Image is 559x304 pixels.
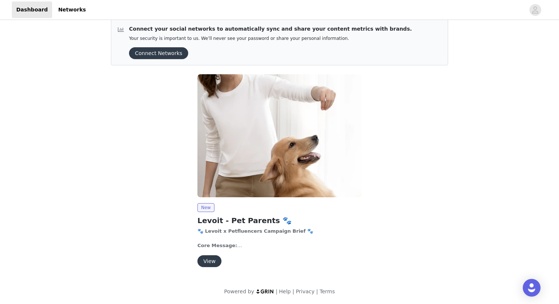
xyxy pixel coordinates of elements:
p: Connect your social networks to automatically sync and share your content metrics with brands. [129,25,412,33]
a: Terms [319,288,335,294]
span: Powered by [224,288,254,294]
p: Your security is important to us. We’ll never see your password or share your personal information. [129,36,412,41]
button: View [197,255,221,267]
a: Networks [54,1,90,18]
img: Levoit [197,74,362,197]
h2: Levoit - Pet Parents 🐾 [197,215,362,226]
a: View [197,259,221,264]
span: | [292,288,294,294]
strong: 🐾 Levoit x Petfluencers Campaign Brief 🐾 [197,228,313,234]
p: Fresh air for a cause 💙 Keep the pet romance going while creating a healthier home for everyone. [197,242,362,249]
a: Help [279,288,291,294]
span: New [197,203,214,212]
a: Privacy [296,288,315,294]
div: Open Intercom Messenger [523,279,541,297]
span: | [276,288,278,294]
img: logo [256,289,274,294]
a: Dashboard [12,1,52,18]
button: Connect Networks [129,47,188,59]
strong: Core Message: [197,243,237,248]
span: | [316,288,318,294]
div: avatar [532,4,539,16]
